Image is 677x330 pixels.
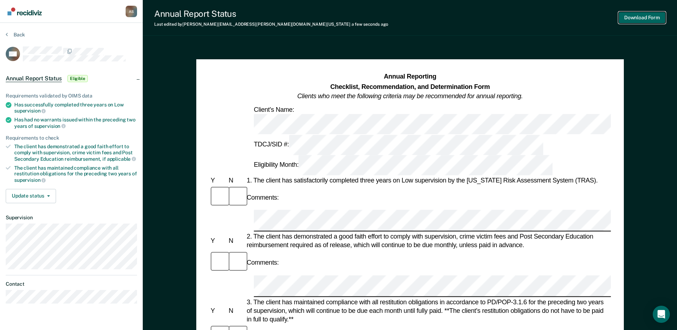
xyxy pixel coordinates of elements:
[209,176,227,185] div: Y
[6,215,137,221] dt: Supervision
[154,22,388,27] div: Last edited by [PERSON_NAME][EMAIL_ADDRESS][PERSON_NAME][DOMAIN_NAME][US_STATE]
[245,193,280,202] div: Comments:
[384,73,436,80] strong: Annual Reporting
[154,9,388,19] div: Annual Report Status
[14,117,137,129] div: Has had no warrants issued within the preceding two years of
[6,75,62,82] span: Annual Report Status
[227,176,245,185] div: N
[245,232,611,250] div: 2. The client has demonstrated a good faith effort to comply with supervision, crime victim fees ...
[34,123,66,129] span: supervision
[618,12,666,24] button: Download Form
[14,177,46,183] span: supervision
[330,83,490,90] strong: Checklist, Recommendation, and Determination Form
[6,281,137,287] dt: Contact
[6,93,137,99] div: Requirements validated by OIMS data
[14,108,46,114] span: supervision
[126,6,137,17] div: A S
[209,237,227,245] div: Y
[297,92,523,100] em: Clients who meet the following criteria may be recommended for annual reporting.
[126,6,137,17] button: Profile dropdown button
[14,102,137,114] div: Has successfully completed three years on Low
[6,31,25,38] button: Back
[252,135,544,155] div: TDCJ/SID #:
[6,189,56,203] button: Update status
[227,237,245,245] div: N
[6,135,137,141] div: Requirements to check
[7,7,42,15] img: Recidiviz
[352,22,388,27] span: a few seconds ago
[245,297,611,324] div: 3. The client has maintained compliance with all restitution obligations in accordance to PD/POP-...
[14,144,137,162] div: The client has demonstrated a good faith effort to comply with supervision, crime victim fees and...
[252,155,554,175] div: Eligibility Month:
[107,156,136,162] span: applicable
[14,165,137,183] div: The client has maintained compliance with all restitution obligations for the preceding two years of
[209,306,227,315] div: Y
[227,306,245,315] div: N
[67,75,88,82] span: Eligible
[245,258,280,267] div: Comments:
[245,176,611,185] div: 1. The client has satisfactorily completed three years on Low supervision by the [US_STATE] Risk ...
[653,306,670,323] div: Open Intercom Messenger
